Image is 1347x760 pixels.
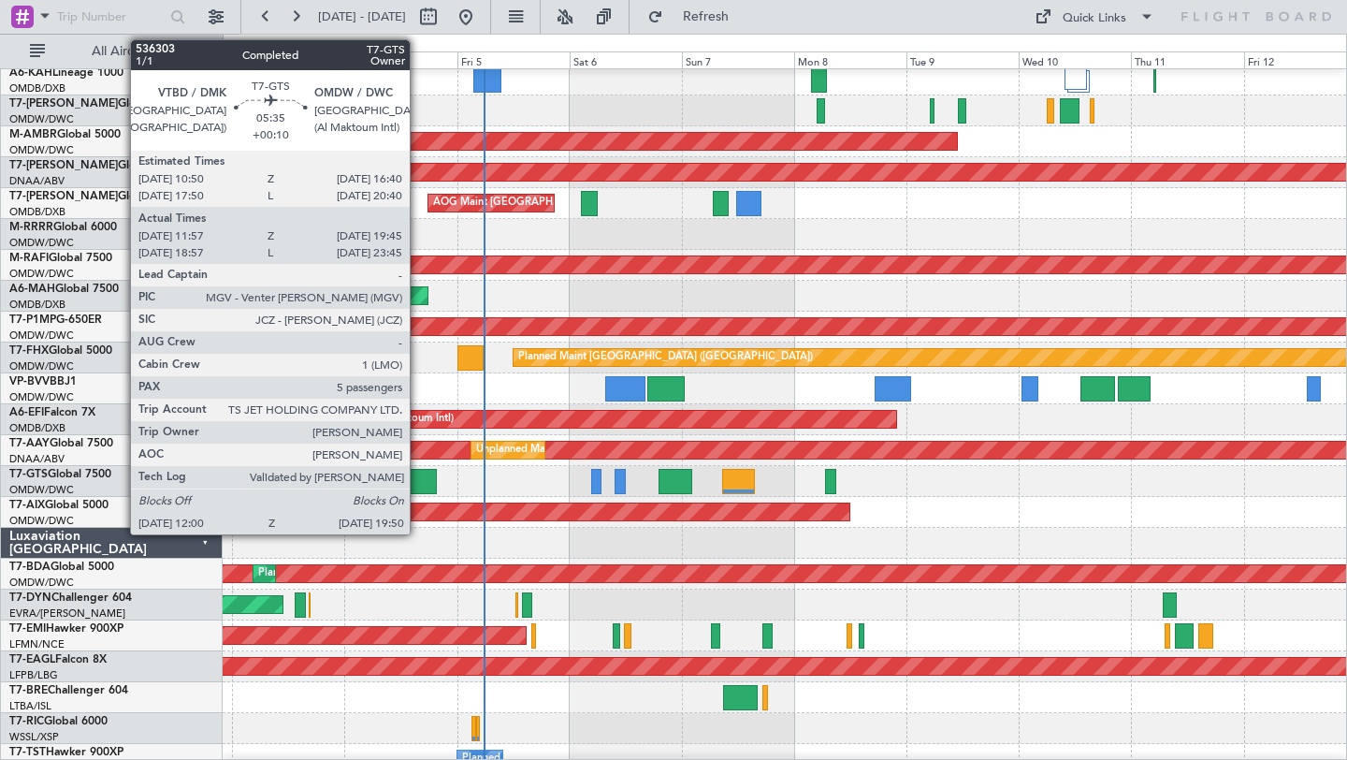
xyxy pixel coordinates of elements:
a: M-RAFIGlobal 7500 [9,253,112,264]
a: T7-RICGlobal 6000 [9,716,108,727]
div: AOG Maint [GEOGRAPHIC_DATA] (Dubai Intl) [433,189,652,217]
a: DNAA/ABV [9,452,65,466]
span: All Aircraft [49,45,197,58]
div: Planned Maint Dubai (Al Maktoum Intl) [258,560,442,588]
a: LFMN/NCE [9,637,65,651]
a: OMDW/DWC [9,112,74,126]
div: Wed 3 [232,51,344,68]
span: T7-DYN [9,592,51,604]
span: Refresh [667,10,746,23]
div: [DATE] [226,37,258,53]
div: Quick Links [1063,9,1126,28]
div: Unplanned Maint [GEOGRAPHIC_DATA] (Al Maktoum Intl) [476,436,753,464]
a: T7-P1MPG-650ER [9,314,102,326]
span: M-RAFI [9,253,49,264]
span: T7-AAY [9,438,50,449]
button: All Aircraft [21,37,203,66]
span: M-RRRR [9,222,53,233]
a: OMDW/DWC [9,483,74,497]
span: A6-MAH [9,284,55,295]
div: Sun 7 [682,51,794,68]
span: T7-BRE [9,685,48,696]
a: T7-DYNChallenger 604 [9,592,132,604]
div: Planned Maint Dubai (Al Maktoum Intl) [269,405,454,433]
div: Planned Maint [GEOGRAPHIC_DATA] ([GEOGRAPHIC_DATA]) [518,343,813,372]
span: M-AMBR [9,129,57,140]
a: DNAA/ABV [9,174,65,188]
div: Sat 6 [570,51,682,68]
a: M-AMBRGlobal 5000 [9,129,121,140]
a: T7-BDAGlobal 5000 [9,562,114,573]
a: T7-AIXGlobal 5000 [9,500,109,511]
span: T7-AIX [9,500,45,511]
span: A6-EFI [9,407,44,418]
div: Thu 11 [1131,51,1243,68]
div: Planned Maint Dubai (Al Maktoum Intl) [279,374,463,402]
input: Trip Number [57,3,165,31]
a: EVRA/[PERSON_NAME] [9,607,125,621]
a: T7-AAYGlobal 7500 [9,438,113,449]
div: Mon 8 [794,51,906,68]
a: OMDB/DXB [9,205,65,219]
a: A6-KAHLineage 1000 [9,67,123,79]
a: T7-FHXGlobal 5000 [9,345,112,357]
button: Refresh [639,2,751,32]
button: Quick Links [1025,2,1164,32]
div: Fri 5 [457,51,570,68]
a: M-RRRRGlobal 6000 [9,222,117,233]
span: [DATE] - [DATE] [318,8,406,25]
a: T7-BREChallenger 604 [9,685,128,696]
span: T7-RIC [9,716,44,727]
a: OMDW/DWC [9,236,74,250]
a: LTBA/ISL [9,699,51,713]
a: T7-EMIHawker 900XP [9,623,123,635]
a: A6-MAHGlobal 7500 [9,284,119,295]
a: LFPB/LBG [9,668,58,682]
span: T7-TST [9,747,46,758]
span: A6-KAH [9,67,52,79]
span: T7-BDA [9,562,51,573]
span: T7-[PERSON_NAME] [9,160,118,171]
a: OMDB/DXB [9,421,65,435]
div: Planned Maint Dubai (Al Maktoum Intl) [372,66,557,94]
span: T7-EMI [9,623,46,635]
a: WSSL/XSP [9,730,59,744]
div: Wed 10 [1019,51,1131,68]
a: A6-EFIFalcon 7X [9,407,95,418]
a: T7-TSTHawker 900XP [9,747,123,758]
a: T7-[PERSON_NAME]Global 6000 [9,191,181,202]
a: T7-[PERSON_NAME]Global 6000 [9,160,181,171]
a: OMDW/DWC [9,390,74,404]
span: T7-GTS [9,469,48,480]
a: OMDW/DWC [9,143,74,157]
a: OMDB/DXB [9,298,65,312]
a: OMDB/DXB [9,81,65,95]
div: Thu 4 [344,51,456,68]
a: VP-BVVBBJ1 [9,376,77,387]
a: OMDW/DWC [9,359,74,373]
a: OMDW/DWC [9,267,74,281]
span: T7-FHX [9,345,49,357]
span: T7-P1MP [9,314,56,326]
span: T7-[PERSON_NAME] [9,191,118,202]
a: T7-[PERSON_NAME]Global 7500 [9,98,181,110]
span: VP-BVV [9,376,50,387]
span: T7-[PERSON_NAME] [9,98,118,110]
a: OMDW/DWC [9,576,74,590]
div: Tue 9 [906,51,1019,68]
a: T7-EAGLFalcon 8X [9,654,107,665]
a: OMDW/DWC [9,329,74,343]
a: OMDW/DWC [9,514,74,528]
a: T7-GTSGlobal 7500 [9,469,111,480]
span: T7-EAGL [9,654,55,665]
